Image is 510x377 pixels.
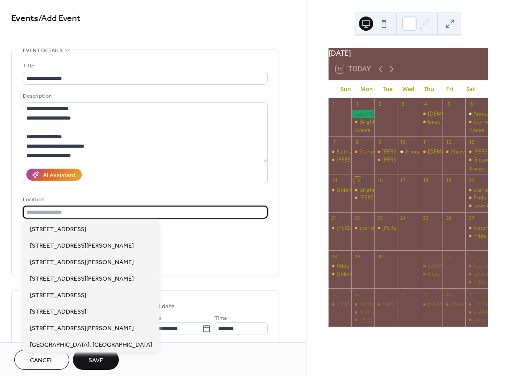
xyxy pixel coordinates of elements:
[468,139,475,145] div: 13
[337,186,377,194] div: Union Star #124
[419,80,439,98] div: Thu
[382,156,438,164] div: [PERSON_NAME] #244
[337,148,363,156] div: Faith #197
[400,253,406,260] div: 1
[445,101,452,108] div: 5
[422,215,429,222] div: 25
[30,241,134,251] span: [STREET_ADDRESS][PERSON_NAME]
[337,262,395,270] div: Pride of Lafayette #240
[420,110,443,118] div: Lady Esther #144
[331,177,338,183] div: 14
[465,301,488,308] div: Ruth Chapter #57
[11,10,38,27] a: Events
[331,253,338,260] div: 28
[331,139,338,145] div: 7
[428,270,494,278] div: Israel Lodge #138 Meeting
[329,262,351,270] div: Pride of Lafayette #240
[354,101,361,108] div: 1
[329,270,351,278] div: Union Star #124
[23,91,266,101] div: Description
[354,253,361,260] div: 29
[445,177,452,183] div: 19
[356,80,377,98] div: Mon
[468,177,475,183] div: 20
[473,316,506,324] div: Victoria #125
[336,80,356,98] div: Sun
[377,253,384,260] div: 30
[465,224,488,232] div: Victoria #125
[465,202,488,210] div: Love #49
[443,301,465,308] div: Shreveport High Degree Meeting
[331,291,338,298] div: 5
[420,148,443,156] div: Lady Esther #144
[382,224,438,232] div: [PERSON_NAME] #244
[354,291,361,298] div: 6
[377,101,384,108] div: 2
[428,118,494,126] div: Israel Lodge #138 Meeting
[351,148,374,156] div: Star of Monroe #149
[443,148,465,156] div: Shreveport High Degree Meeting
[351,194,374,202] div: King David #195
[337,270,377,278] div: Union Star #124
[30,324,134,333] span: [STREET_ADDRESS][PERSON_NAME]
[465,232,488,240] div: Pride of Bastrop #243
[30,291,86,300] span: [STREET_ADDRESS]
[89,356,103,365] span: Save
[359,224,411,232] div: Star of Monroe #149
[43,171,76,180] div: AI Assistant
[23,195,266,204] div: Location
[465,278,488,286] div: Pride of Bastrop #243
[377,177,384,183] div: 16
[420,118,443,126] div: Israel Lodge #138 Meeting
[354,215,361,222] div: 22
[26,169,82,181] button: AI Assistant
[445,139,452,145] div: 12
[397,148,420,156] div: Annual Book Scholarship - Evening Star Ch. No. 93 (in honor of Sis. Eula T. Woodard, PWM)
[465,262,488,270] div: Star of Faith #200
[445,215,452,222] div: 26
[150,302,175,311] div: End date
[400,177,406,183] div: 17
[468,101,475,108] div: 6
[215,314,227,323] span: Time
[329,148,351,156] div: Faith #197
[420,262,443,270] div: Lady Esther #144
[30,258,134,267] span: [STREET_ADDRESS][PERSON_NAME]
[331,215,338,222] div: 21
[329,224,351,232] div: Lydia #145
[466,164,488,172] button: 3 more
[38,10,80,27] span: / Add Event
[377,80,398,98] div: Tue
[400,101,406,108] div: 3
[359,186,400,194] div: Bright Star #182
[351,110,374,118] div: Labor Day
[465,156,488,164] div: Gleaners (Monroe)
[445,253,452,260] div: 3
[30,307,86,317] span: [STREET_ADDRESS]
[30,225,86,234] span: [STREET_ADDRESS]
[359,309,432,316] div: District One Masons Meeting
[400,291,406,298] div: 8
[473,270,496,278] div: Love #49
[465,309,488,316] div: Gleaners (Monroe)
[14,350,69,370] button: Cancel
[473,224,506,232] div: Victoria #125
[351,126,374,133] button: 3 more
[359,194,416,202] div: [PERSON_NAME] #195
[354,139,361,145] div: 8
[329,48,488,58] div: [DATE]
[30,274,134,284] span: [STREET_ADDRESS][PERSON_NAME]
[359,316,416,324] div: [PERSON_NAME] #195
[377,139,384,145] div: 9
[329,186,351,194] div: Union Star #124
[382,148,460,156] div: [PERSON_NAME] Chapter #187
[422,253,429,260] div: 2
[400,215,406,222] div: 24
[351,316,374,324] div: King David #195
[465,194,488,202] div: Pride of Rayville
[382,301,409,308] div: Faith #197
[359,148,411,156] div: Star of Monroe #149
[398,80,418,98] div: Wed
[331,101,338,108] div: 31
